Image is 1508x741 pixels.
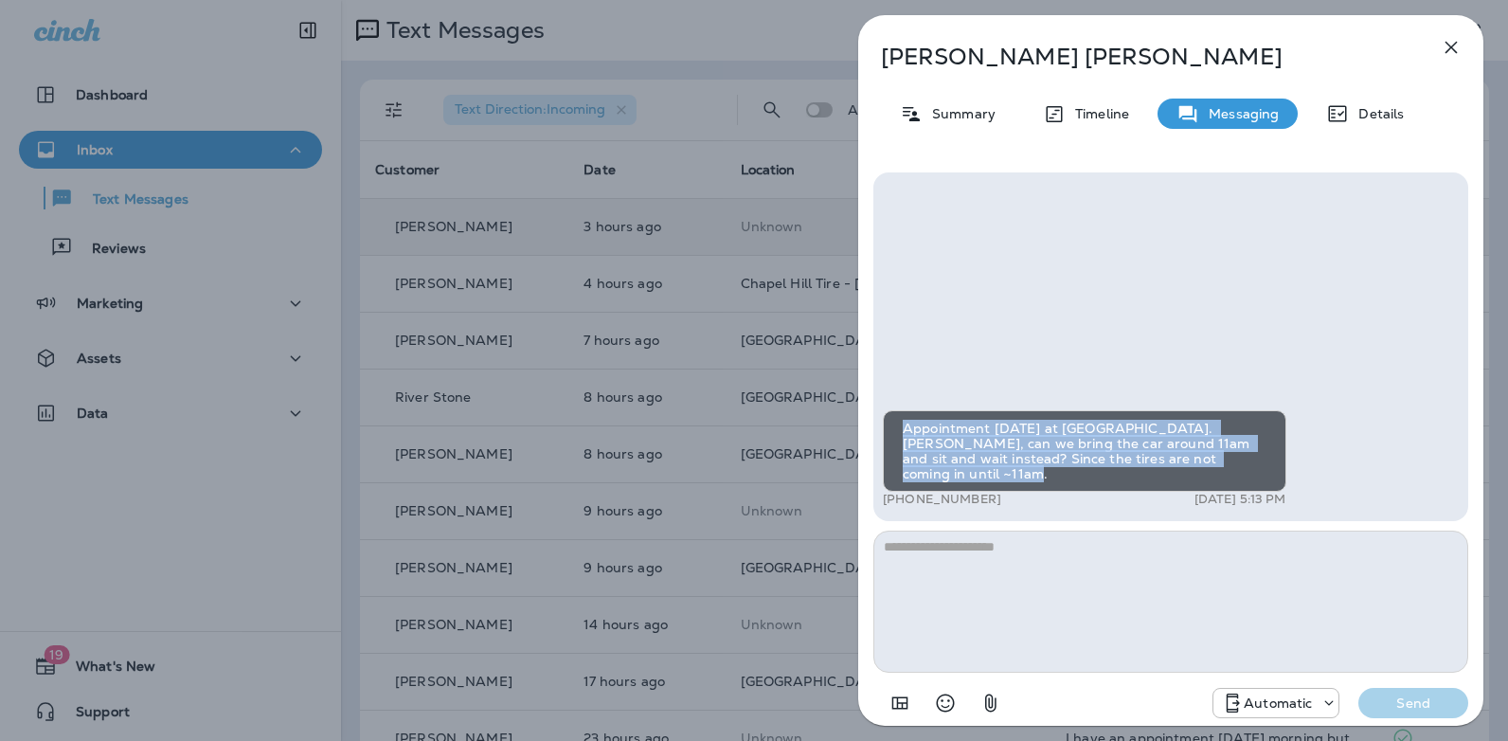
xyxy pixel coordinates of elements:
button: Select an emoji [926,684,964,722]
p: [DATE] 5:13 PM [1194,492,1286,507]
p: [PHONE_NUMBER] [883,492,1001,507]
button: Add in a premade template [881,684,919,722]
p: [PERSON_NAME] [PERSON_NAME] [881,44,1398,70]
div: Appointment [DATE] at [GEOGRAPHIC_DATA]. [PERSON_NAME], can we bring the car around 11am and sit ... [883,410,1286,492]
p: Messaging [1199,106,1279,121]
p: Details [1349,106,1404,121]
p: Timeline [1066,106,1129,121]
p: Summary [923,106,996,121]
p: Automatic [1244,696,1312,711]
